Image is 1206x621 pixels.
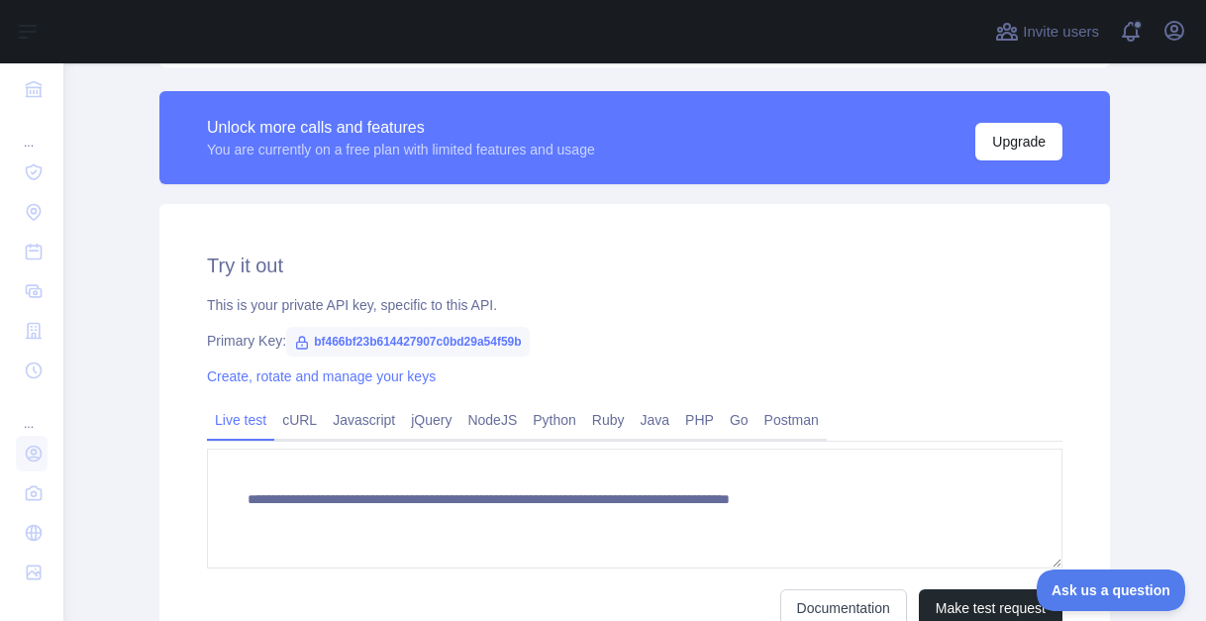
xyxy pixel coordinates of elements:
h2: Try it out [207,252,1062,279]
a: PHP [677,404,722,436]
a: jQuery [403,404,459,436]
a: Java [633,404,678,436]
a: Javascript [325,404,403,436]
div: This is your private API key, specific to this API. [207,295,1062,315]
div: ... [16,392,48,432]
button: Invite users [991,16,1103,48]
a: Ruby [584,404,633,436]
a: Python [525,404,584,436]
a: Go [722,404,756,436]
iframe: Toggle Customer Support [1037,569,1186,611]
span: bf466bf23b614427907c0bd29a54f59b [286,327,529,357]
a: Live test [207,404,274,436]
div: Unlock more calls and features [207,116,595,140]
a: Create, rotate and manage your keys [207,368,436,384]
div: ... [16,111,48,151]
div: Primary Key: [207,331,1062,351]
a: cURL [274,404,325,436]
button: Upgrade [975,123,1062,160]
a: Postman [756,404,827,436]
a: NodeJS [459,404,525,436]
div: You are currently on a free plan with limited features and usage [207,140,595,159]
span: Invite users [1023,21,1099,44]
